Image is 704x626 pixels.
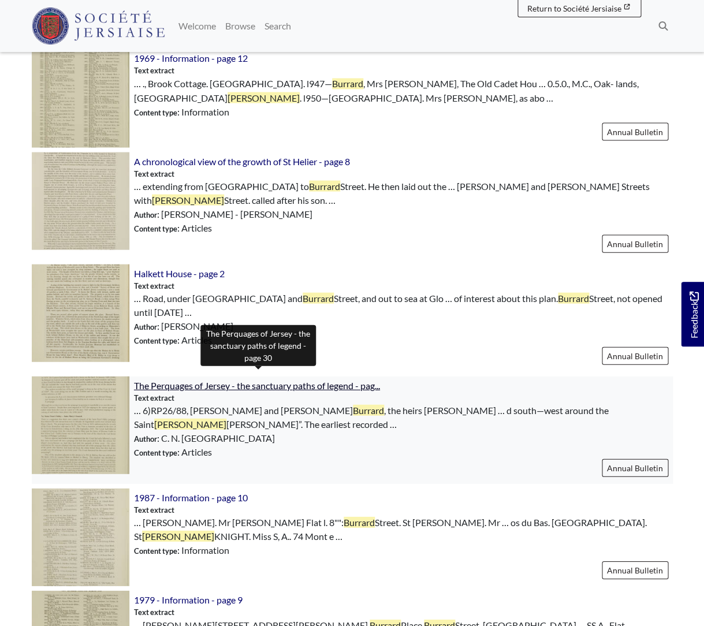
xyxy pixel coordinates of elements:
[134,333,212,346] span: : Articles
[134,431,275,445] span: : C. N. [GEOGRAPHIC_DATA]
[134,403,673,431] span: … 6)RP26/88, [PERSON_NAME] and [PERSON_NAME] , the heirs [PERSON_NAME] … d south—west around the ...
[32,49,129,147] img: 1969 - Information - page 12
[687,291,701,338] span: Feedback
[332,78,363,89] span: Burrard
[174,14,221,38] a: Welcome
[344,516,375,527] span: Burrard
[154,418,226,429] span: [PERSON_NAME]
[134,207,312,221] span: : [PERSON_NAME] - [PERSON_NAME]
[602,459,668,476] a: Annual Bulletin
[558,292,589,303] span: Burrard
[303,292,334,303] span: Burrard
[260,14,296,38] a: Search
[681,282,704,346] a: Would you like to provide feedback?
[134,379,380,390] a: The Perquages of Jersey - the sanctuary paths of legend - pag...
[134,546,177,555] span: Content type
[134,107,177,117] span: Content type
[134,280,174,291] span: Text extract
[134,267,225,278] a: Halkett House - page 2
[602,122,668,140] a: Annual Bulletin
[602,234,668,252] a: Annual Bulletin
[134,336,177,345] span: Content type
[142,530,214,541] span: [PERSON_NAME]
[32,488,129,586] img: 1987 - Information - page 10
[602,346,668,364] a: Annual Bulletin
[134,434,157,443] span: Author
[134,543,229,557] span: : Information
[32,376,129,474] img: The Perquages of Jersey - the sanctuary paths of legend - page 30
[32,5,165,47] a: Société Jersiaise logo
[134,65,174,76] span: Text extract
[134,491,248,502] a: 1987 - Information - page 10
[134,319,233,333] span: : [PERSON_NAME]
[32,152,129,249] img: A chronological view of the growth of St Helier - page 8
[200,325,316,366] div: The Perquages of Jersey - the sanctuary paths of legend - page 30
[134,594,243,605] a: 1979 - Information - page 9
[134,210,157,219] span: Author
[134,221,212,234] span: : Articles
[134,168,174,179] span: Text extract
[134,322,157,331] span: Author
[134,606,174,617] span: Text extract
[134,155,350,166] a: A chronological view of the growth of St Helier - page 8
[134,504,174,515] span: Text extract
[134,77,673,105] span: … ., Brook Cottage. [GEOGRAPHIC_DATA]. l947— , Mrs [PERSON_NAME], The Old Cadet Hou … 0.5.0., M.C...
[152,194,224,205] span: [PERSON_NAME]
[32,8,165,44] img: Société Jersiaise
[134,515,673,543] span: … [PERSON_NAME]. Mr [PERSON_NAME] Flat l. 8"": Street. St [PERSON_NAME]. Mr … os du Bas. [GEOGRAP...
[134,179,673,207] span: … extending from [GEOGRAPHIC_DATA] to Street. He then laid out the … [PERSON_NAME] and [PERSON_NA...
[134,291,673,319] span: … Road, under [GEOGRAPHIC_DATA] and Street, and out to sea at Glo … of interest about this plan. ...
[134,223,177,233] span: Content type
[134,105,229,118] span: : Information
[221,14,260,38] a: Browse
[134,448,177,457] span: Content type
[353,404,384,415] span: Burrard
[134,392,174,403] span: Text extract
[228,92,300,103] span: [PERSON_NAME]
[134,445,212,459] span: : Articles
[134,53,248,64] a: 1969 - Information - page 12
[527,3,621,13] span: Return to Société Jersiaise
[32,264,129,362] img: Halkett House - page 2
[602,561,668,579] a: Annual Bulletin
[309,180,340,191] span: Burrard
